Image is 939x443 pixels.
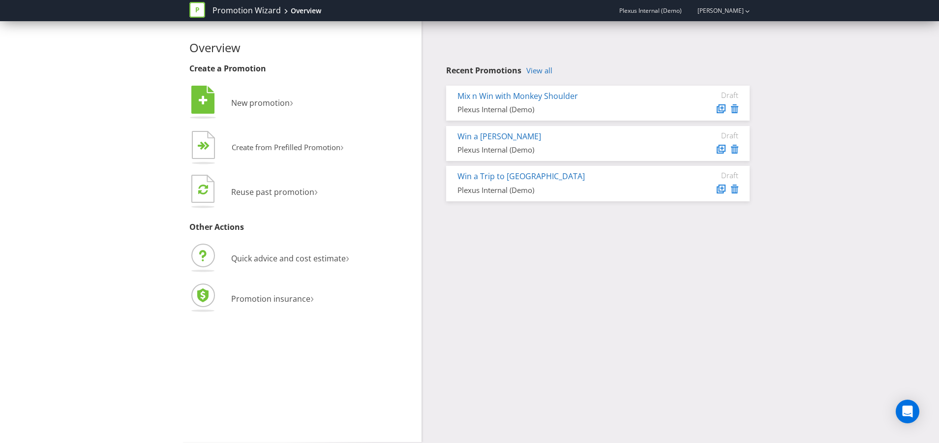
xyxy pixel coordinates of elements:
[457,185,665,195] div: Plexus Internal (Demo)
[189,41,415,54] h2: Overview
[231,97,290,108] span: New promotion
[199,95,208,106] tspan: 
[231,187,314,197] span: Reuse past promotion
[290,94,293,110] span: ›
[346,249,349,265] span: ›
[310,289,314,306] span: ›
[291,6,321,16] div: Overview
[232,142,340,152] span: Create from Prefilled Promotion
[688,6,744,15] a: [PERSON_NAME]
[231,253,346,264] span: Quick advice and cost estimate
[189,64,415,73] h3: Create a Promotion
[189,128,344,168] button: Create from Prefilled Promotion›
[314,183,318,199] span: ›
[340,139,344,154] span: ›
[212,5,281,16] a: Promotion Wizard
[457,131,541,142] a: Win a [PERSON_NAME]
[679,171,738,180] div: Draft
[457,91,578,101] a: Mix n Win with Monkey Shoulder
[619,6,682,15] span: Plexus Internal (Demo)
[189,253,349,264] a: Quick advice and cost estimate›
[457,104,665,115] div: Plexus Internal (Demo)
[189,293,314,304] a: Promotion insurance›
[457,145,665,155] div: Plexus Internal (Demo)
[198,184,208,195] tspan: 
[446,65,521,76] span: Recent Promotions
[526,66,552,75] a: View all
[231,293,310,304] span: Promotion insurance
[896,400,919,423] div: Open Intercom Messenger
[457,171,585,182] a: Win a Trip to [GEOGRAPHIC_DATA]
[679,91,738,99] div: Draft
[204,141,210,151] tspan: 
[679,131,738,140] div: Draft
[189,223,415,232] h3: Other Actions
